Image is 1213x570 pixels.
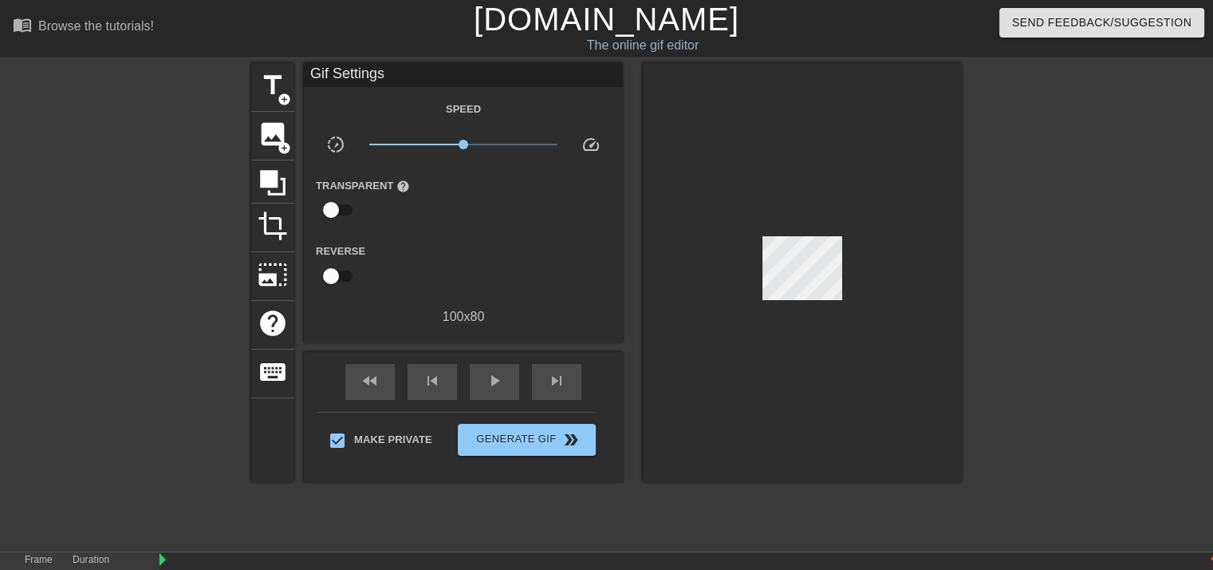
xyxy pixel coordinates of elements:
[304,307,623,327] div: 100 x 80
[999,8,1204,38] button: Send Feedback/Suggestion
[446,101,481,117] label: Speed
[304,63,623,87] div: Gif Settings
[73,556,109,565] label: Duration
[278,93,291,106] span: add_circle
[412,36,873,55] div: The online gif editor
[258,119,288,149] span: image
[258,211,288,241] span: crop
[258,70,288,101] span: title
[396,180,410,193] span: help
[354,432,432,448] span: Make Private
[485,371,504,390] span: play_arrow
[316,178,410,194] label: Transparent
[458,424,596,456] button: Generate Gif
[326,135,345,154] span: slow_motion_video
[464,430,589,449] span: Generate Gif
[258,357,288,387] span: keyboard
[13,15,154,40] a: Browse the tutorials!
[360,371,380,390] span: fast_rewind
[258,308,288,338] span: help
[474,2,739,37] a: [DOMAIN_NAME]
[561,430,581,449] span: double_arrow
[547,371,566,390] span: skip_next
[581,135,601,154] span: speed
[258,259,288,290] span: photo_size_select_large
[423,371,442,390] span: skip_previous
[38,19,154,33] div: Browse the tutorials!
[1012,13,1191,33] span: Send Feedback/Suggestion
[316,243,365,259] label: Reverse
[278,141,291,155] span: add_circle
[13,15,32,34] span: menu_book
